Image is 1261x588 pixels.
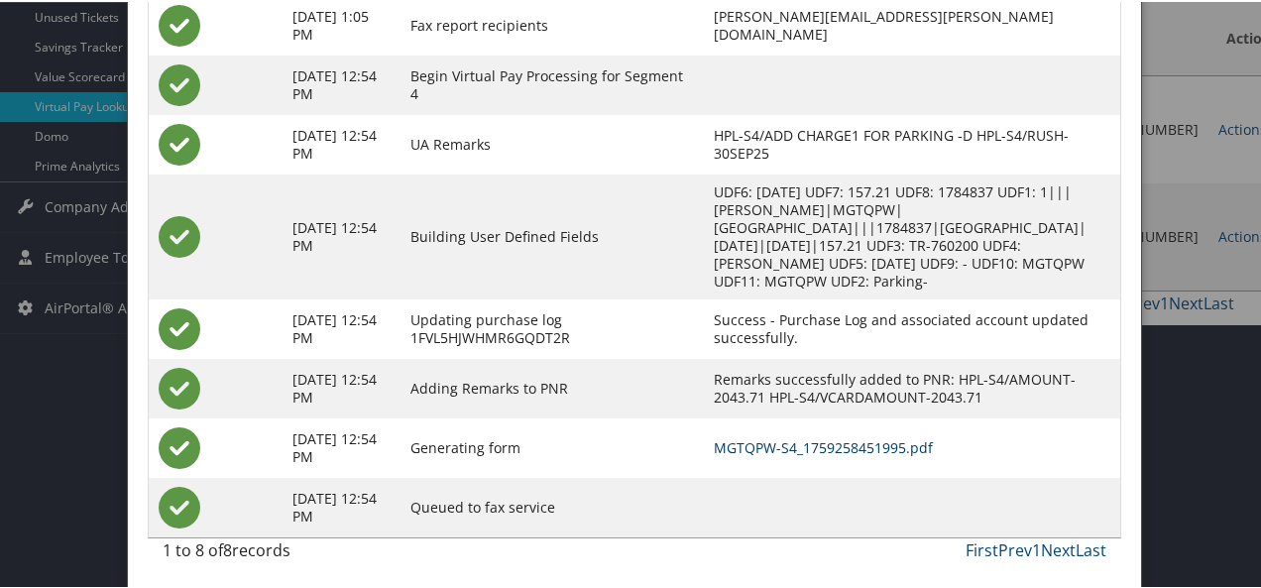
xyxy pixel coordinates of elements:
[401,357,704,416] td: Adding Remarks to PNR
[704,357,1120,416] td: Remarks successfully added to PNR: HPL-S4/AMOUNT-2043.71 HPL-S4/VCARDAMOUNT-2043.71
[163,536,377,570] div: 1 to 8 of records
[401,416,704,476] td: Generating form
[283,476,400,535] td: [DATE] 12:54 PM
[401,476,704,535] td: Queued to fax service
[283,54,400,113] td: [DATE] 12:54 PM
[401,173,704,297] td: Building User Defined Fields
[283,113,400,173] td: [DATE] 12:54 PM
[704,173,1120,297] td: UDF6: [DATE] UDF7: 157.21 UDF8: 1784837 UDF1: 1|||[PERSON_NAME]|MGTQPW|[GEOGRAPHIC_DATA]|||178483...
[1041,537,1076,559] a: Next
[714,436,933,455] a: MGTQPW-S4_1759258451995.pdf
[704,297,1120,357] td: Success - Purchase Log and associated account updated successfully.
[283,173,400,297] td: [DATE] 12:54 PM
[966,537,998,559] a: First
[401,297,704,357] td: Updating purchase log 1FVL5HJWHMR6GQDT2R
[223,537,232,559] span: 8
[283,357,400,416] td: [DATE] 12:54 PM
[998,537,1032,559] a: Prev
[283,416,400,476] td: [DATE] 12:54 PM
[1032,537,1041,559] a: 1
[401,113,704,173] td: UA Remarks
[401,54,704,113] td: Begin Virtual Pay Processing for Segment 4
[283,297,400,357] td: [DATE] 12:54 PM
[1076,537,1106,559] a: Last
[704,113,1120,173] td: HPL-S4/ADD CHARGE1 FOR PARKING -D HPL-S4/RUSH-30SEP25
